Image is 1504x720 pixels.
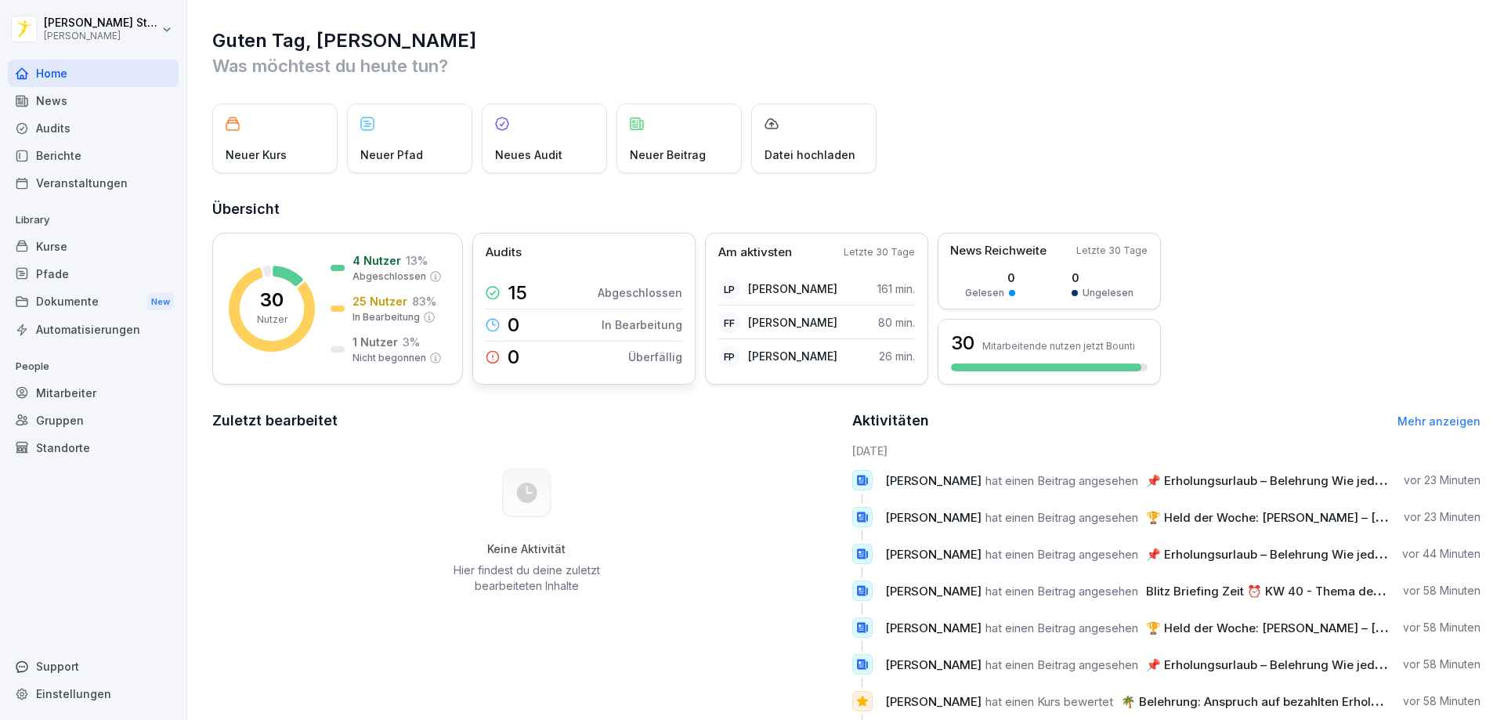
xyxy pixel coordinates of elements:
p: Neuer Beitrag [630,147,706,163]
p: Neuer Kurs [226,147,287,163]
span: [PERSON_NAME] [885,657,982,672]
p: vor 23 Minuten [1404,509,1480,525]
p: Abgeschlossen [352,270,426,284]
p: [PERSON_NAME] [748,348,837,364]
h1: Guten Tag, [PERSON_NAME] [212,28,1480,53]
a: Berichte [8,142,179,169]
span: hat einen Beitrag angesehen [985,584,1138,599]
p: 80 min. [878,314,915,331]
a: Mitarbeiter [8,379,179,407]
p: 26 min. [879,348,915,364]
a: News [8,87,179,114]
p: Am aktivsten [718,244,792,262]
p: 0 [1072,270,1133,286]
p: Überfällig [628,349,682,365]
a: Mehr anzeigen [1397,414,1480,428]
h2: Aktivitäten [852,410,929,432]
p: [PERSON_NAME] [748,314,837,331]
a: DokumenteNew [8,288,179,317]
p: vor 58 Minuten [1403,693,1480,709]
a: Automatisierungen [8,316,179,343]
p: Nicht begonnen [352,351,426,365]
p: Was möchtest du heute tun? [212,53,1480,78]
p: Hier findest du deine zuletzt bearbeiteten Inhalte [447,563,606,594]
p: Ungelesen [1083,286,1133,300]
p: Letzte 30 Tage [1076,244,1148,258]
a: Standorte [8,434,179,461]
h2: Zuletzt bearbeitet [212,410,841,432]
span: [PERSON_NAME] [885,584,982,599]
p: 15 [508,284,527,302]
p: Neuer Pfad [360,147,423,163]
h2: Übersicht [212,198,1480,220]
p: Letzte 30 Tage [844,245,915,259]
p: Abgeschlossen [598,284,682,301]
p: 25 Nutzer [352,293,407,309]
a: Gruppen [8,407,179,434]
p: [PERSON_NAME] [748,280,837,297]
p: vor 58 Minuten [1403,657,1480,672]
span: hat einen Beitrag angesehen [985,547,1138,562]
span: hat einen Beitrag angesehen [985,510,1138,525]
h6: [DATE] [852,443,1481,459]
p: 161 min. [877,280,915,297]
p: 0 [508,348,519,367]
span: [PERSON_NAME] [885,621,982,635]
p: 3 % [403,334,420,350]
p: vor 44 Minuten [1402,546,1480,562]
p: Datei hochladen [765,147,855,163]
p: 0 [965,270,1015,286]
p: 30 [260,291,284,309]
p: 83 % [412,293,436,309]
span: [PERSON_NAME] [885,510,982,525]
a: Veranstaltungen [8,169,179,197]
div: FF [718,312,740,334]
span: [PERSON_NAME] [885,694,982,709]
span: hat einen Kurs bewertet [985,694,1113,709]
span: [PERSON_NAME] [885,473,982,488]
div: New [147,293,174,311]
a: Kurse [8,233,179,260]
p: In Bearbeitung [352,310,420,324]
p: Library [8,208,179,233]
p: vor 23 Minuten [1404,472,1480,488]
h5: Keine Aktivität [447,542,606,556]
p: [PERSON_NAME] [44,31,158,42]
a: Audits [8,114,179,142]
span: [PERSON_NAME] [885,547,982,562]
p: Audits [486,244,522,262]
div: LP [718,278,740,300]
p: Mitarbeitende nutzen jetzt Bounti [982,340,1135,352]
p: Gelesen [965,286,1004,300]
h3: 30 [951,330,974,356]
p: 4 Nutzer [352,252,401,269]
span: hat einen Beitrag angesehen [985,621,1138,635]
a: Pfade [8,260,179,288]
p: vor 58 Minuten [1403,620,1480,635]
p: News Reichweite [950,242,1047,260]
div: Support [8,653,179,680]
p: vor 58 Minuten [1403,583,1480,599]
p: In Bearbeitung [602,317,682,333]
p: Neues Audit [495,147,562,163]
p: 0 [508,316,519,335]
div: FP [718,346,740,367]
span: hat einen Beitrag angesehen [985,657,1138,672]
p: People [8,354,179,379]
a: Home [8,60,179,87]
p: Nutzer [257,313,287,327]
a: Einstellungen [8,680,179,707]
p: 13 % [406,252,428,269]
